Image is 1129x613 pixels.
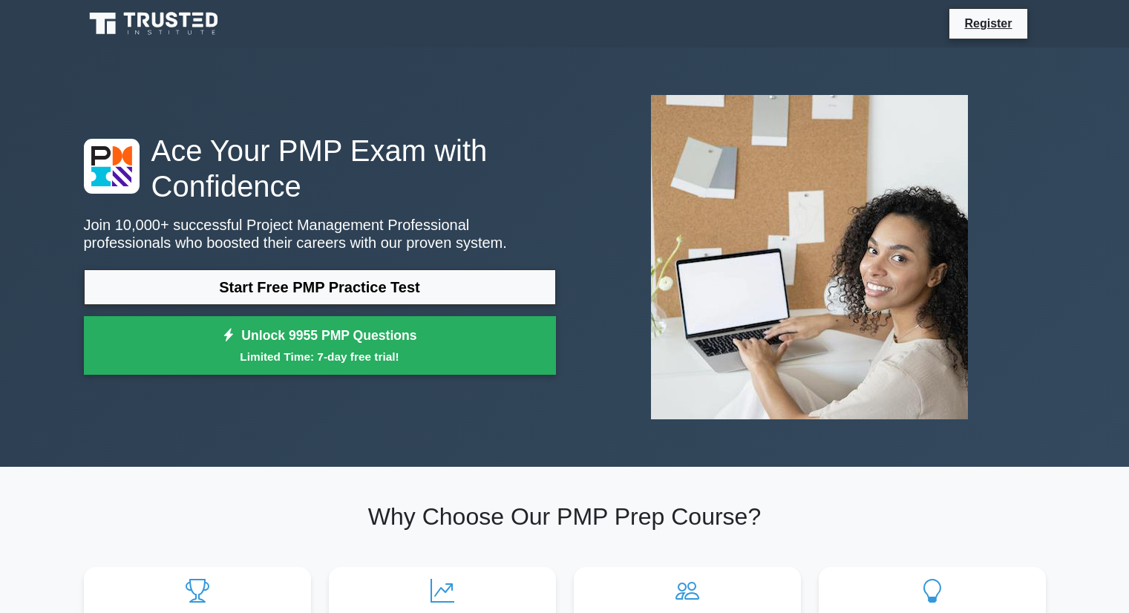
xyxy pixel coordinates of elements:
a: Start Free PMP Practice Test [84,269,556,305]
a: Unlock 9955 PMP QuestionsLimited Time: 7-day free trial! [84,316,556,376]
h1: Ace Your PMP Exam with Confidence [84,133,556,204]
p: Join 10,000+ successful Project Management Professional professionals who boosted their careers w... [84,216,556,252]
small: Limited Time: 7-day free trial! [102,348,537,365]
a: Register [955,14,1021,33]
h2: Why Choose Our PMP Prep Course? [84,502,1046,531]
